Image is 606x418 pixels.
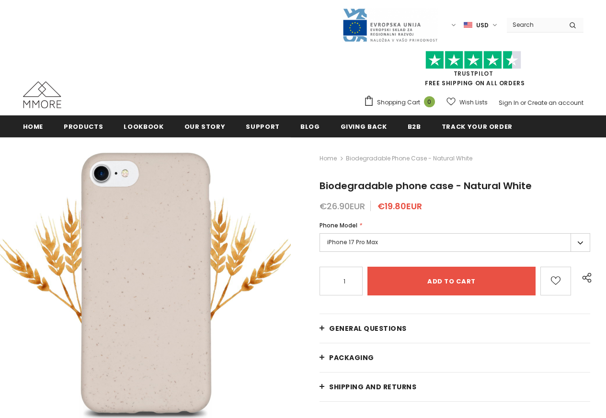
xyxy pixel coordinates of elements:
[527,99,583,107] a: Create an account
[184,122,226,131] span: Our Story
[459,98,488,107] span: Wish Lists
[424,96,435,107] span: 0
[341,122,387,131] span: Giving back
[23,81,61,108] img: MMORE Cases
[184,115,226,137] a: Our Story
[23,122,44,131] span: Home
[446,94,488,111] a: Wish Lists
[520,99,526,107] span: or
[124,115,163,137] a: Lookbook
[341,115,387,137] a: Giving back
[124,122,163,131] span: Lookbook
[300,115,320,137] a: Blog
[320,343,590,372] a: PACKAGING
[346,153,472,164] span: Biodegradable phone case - Natural White
[320,179,532,192] span: Biodegradable phone case - Natural White
[476,21,489,30] span: USD
[364,55,583,87] span: FREE SHIPPING ON ALL ORDERS
[499,99,519,107] a: Sign In
[320,373,590,401] a: Shipping and returns
[320,153,337,164] a: Home
[342,21,438,29] a: Javni Razpis
[23,115,44,137] a: Home
[320,314,590,343] a: General Questions
[246,115,280,137] a: support
[329,353,374,362] span: PACKAGING
[442,115,513,137] a: Track your order
[377,200,422,212] span: €19.80EUR
[320,233,590,252] label: iPhone 17 Pro Max
[246,122,280,131] span: support
[408,115,421,137] a: B2B
[329,324,407,333] span: General Questions
[364,95,440,110] a: Shopping Cart 0
[425,51,521,69] img: Trust Pilot Stars
[408,122,421,131] span: B2B
[320,221,357,229] span: Phone Model
[367,267,536,295] input: Add to cart
[442,122,513,131] span: Track your order
[464,21,472,29] img: USD
[64,122,103,131] span: Products
[342,8,438,43] img: Javni Razpis
[64,115,103,137] a: Products
[300,122,320,131] span: Blog
[329,382,416,392] span: Shipping and returns
[507,18,562,32] input: Search Site
[377,98,420,107] span: Shopping Cart
[320,200,365,212] span: €26.90EUR
[454,69,493,78] a: Trustpilot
